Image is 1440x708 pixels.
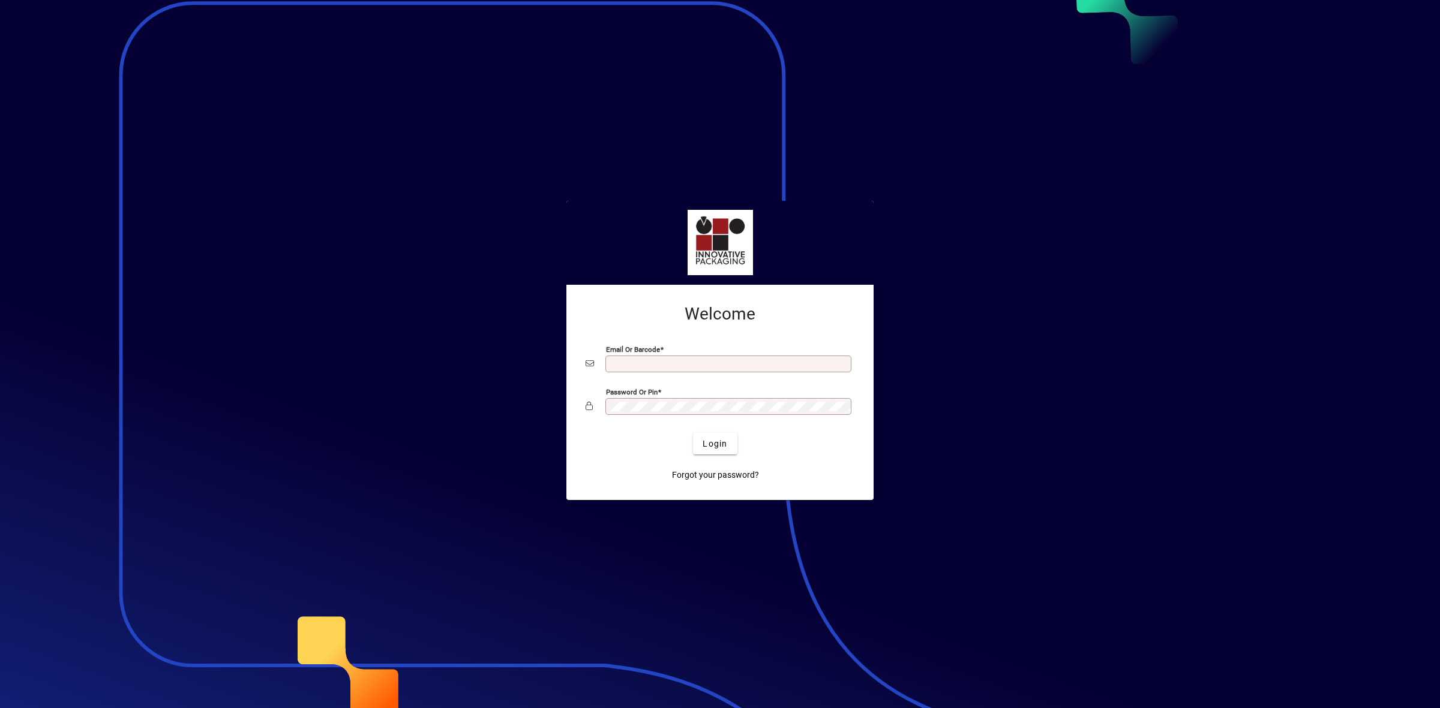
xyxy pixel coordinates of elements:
[606,388,658,396] mat-label: Password or Pin
[672,469,759,481] span: Forgot your password?
[703,438,727,450] span: Login
[693,433,737,454] button: Login
[606,345,660,354] mat-label: Email or Barcode
[667,464,764,486] a: Forgot your password?
[586,304,854,324] h2: Welcome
